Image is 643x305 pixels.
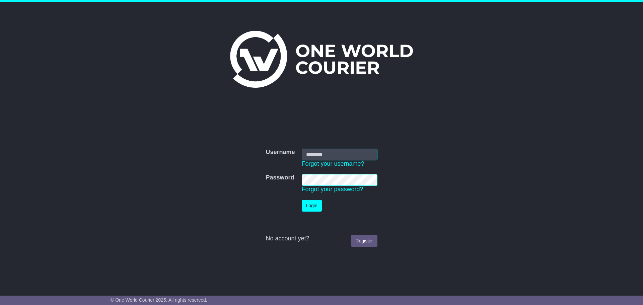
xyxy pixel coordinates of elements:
label: Password [266,174,294,181]
a: Forgot your password? [302,186,363,193]
a: Forgot your username? [302,160,364,167]
div: No account yet? [266,235,377,242]
button: Login [302,200,322,212]
a: Register [351,235,377,247]
span: © One World Courier 2025. All rights reserved. [111,297,207,303]
label: Username [266,149,295,156]
img: One World [230,31,413,88]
